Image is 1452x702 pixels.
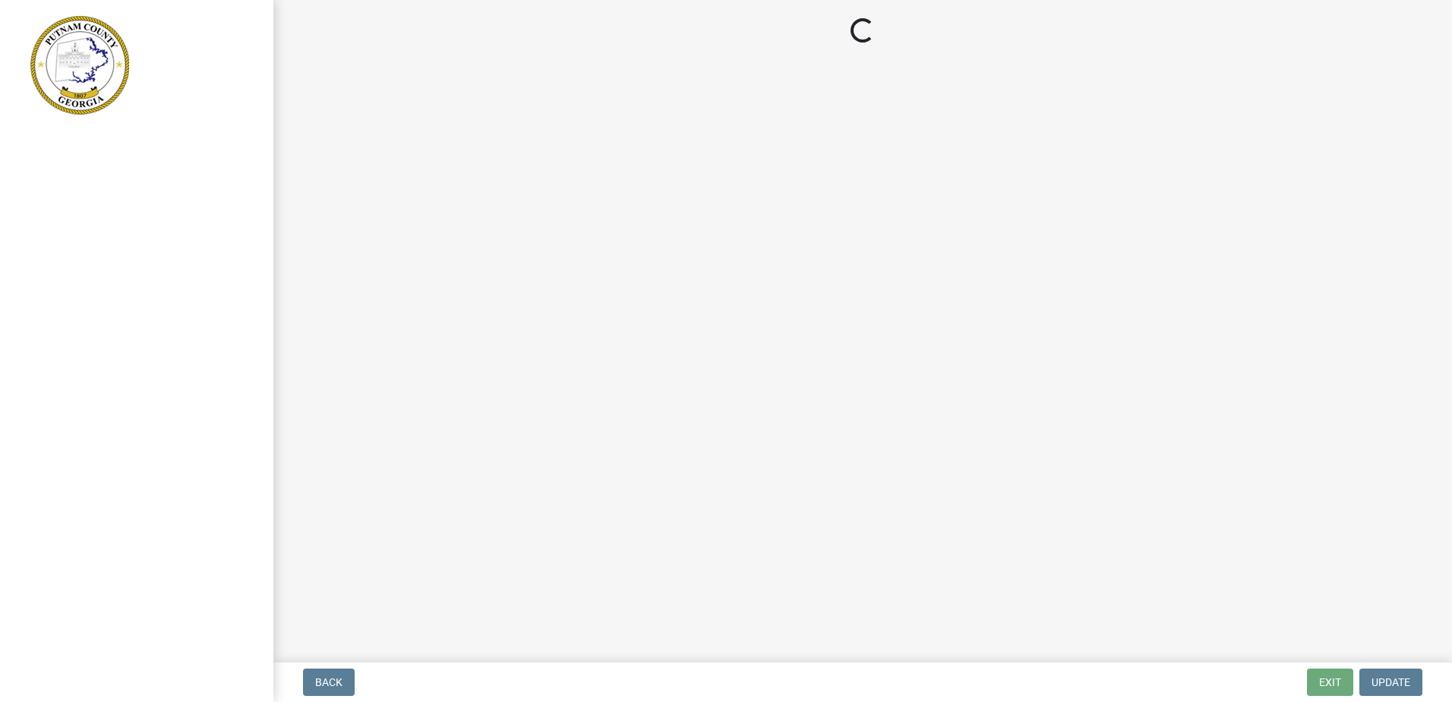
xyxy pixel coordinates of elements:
[1307,669,1353,696] button: Exit
[315,676,342,688] span: Back
[1359,669,1422,696] button: Update
[30,16,129,115] img: Putnam County, Georgia
[303,669,355,696] button: Back
[1372,676,1410,688] span: Update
